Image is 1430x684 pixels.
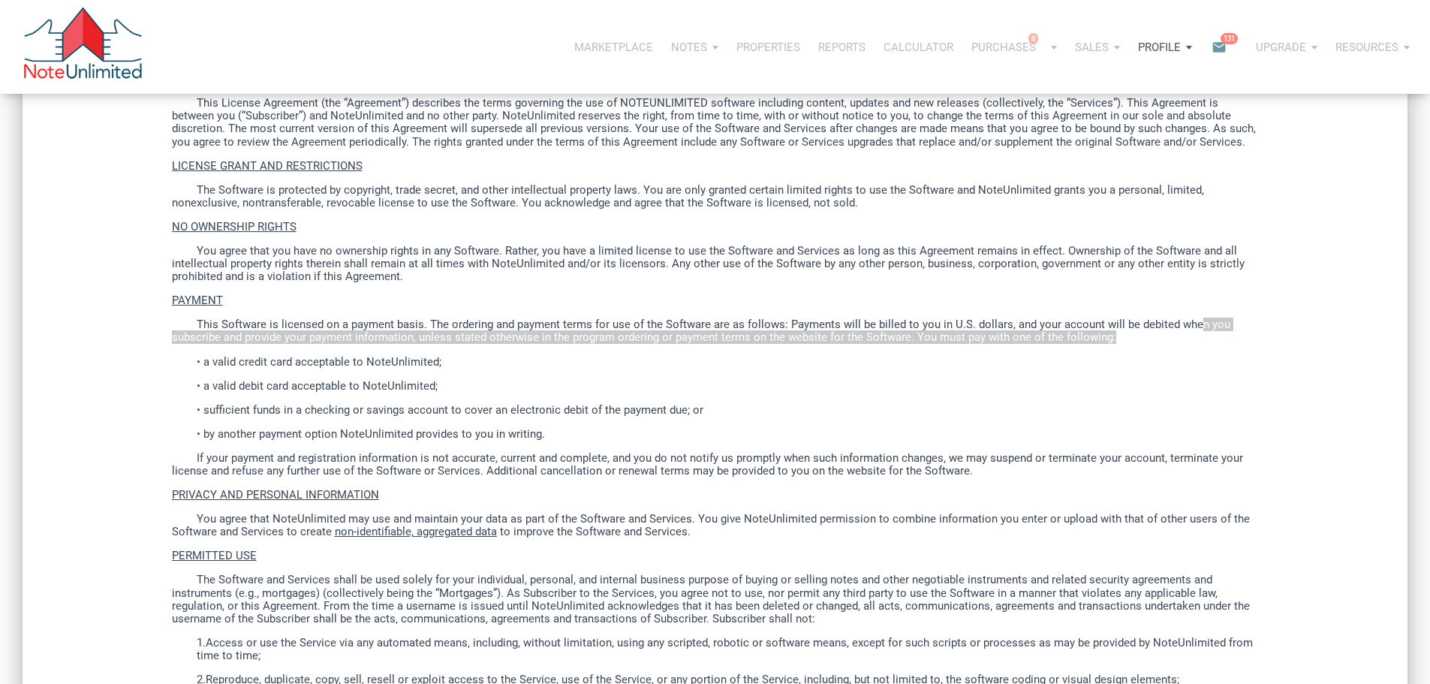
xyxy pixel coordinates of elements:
p: Profile [1138,41,1181,54]
span: to improve the Software and Services. [500,525,691,538]
p: Marketplace [574,41,653,54]
span: LICENSE GRANT AND RESTRICTIONS [172,159,363,173]
p: Reports [818,41,866,54]
button: Properties [727,25,809,70]
span: You agree that you have no ownership rights in any Software. Rather, you have a limited license t... [172,244,1245,283]
span: The Software and Services shall be used solely for your individual, personal, and internal busine... [172,573,1250,625]
p: Calculator [884,41,953,54]
span: You agree that NoteUnlimited may use and maintain your data as part of the Software and Services.... [172,512,1250,538]
span: NO OWNERSHIP RIGHTS [172,220,297,234]
span: If your payment and registration information is not accurate, current and complete, and you do no... [172,451,1243,478]
span: This Software is licensed on a payment basis. The ordering and payment terms for use of the Softw... [172,318,1230,344]
p: • a valid credit card acceptable to NoteUnlimited; [172,356,1259,369]
span: PRIVACY AND PERSONAL INFORMATION [172,488,379,502]
button: Marketplace [565,25,662,70]
button: Profile [1129,25,1201,70]
span: 1. [197,636,206,649]
span: PAYMENT [172,294,223,307]
p: • by another payment option NoteUnlimited provides to you in writing. [172,428,1259,441]
p: Properties [736,41,800,54]
button: Reports [809,25,875,70]
span: non-identifiable, aggregated data [335,525,497,538]
span: The Software is protected by copyright, trade secret, and other intellectual property laws. You a... [172,183,1204,209]
p: • a valid debit card acceptable to NoteUnlimited; [172,380,1259,393]
p: • sufficient funds in a checking or savings account to cover an electronic debit of the payment d... [172,404,1259,417]
span: PERMITTED USE [172,549,257,562]
span: This License Agreement (the “Agreement”) describes the terms governing the use of NOTEUNLIMITED s... [172,96,1256,148]
span: Access or use the Service via any automated means, including, without limitation, using any scrip... [197,636,1253,662]
button: Calculator [875,25,962,70]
